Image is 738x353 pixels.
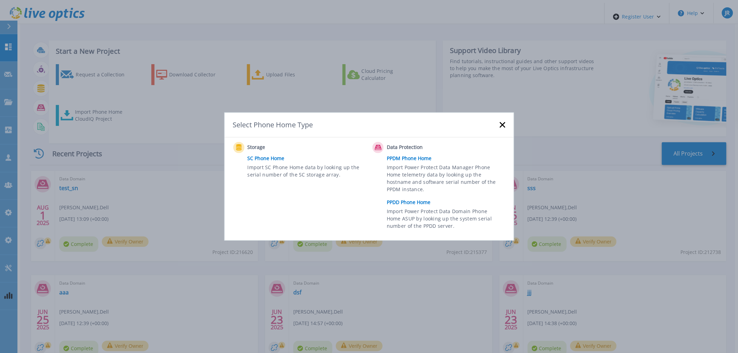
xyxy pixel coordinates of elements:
[387,153,509,164] a: PPDM Phone Home
[387,197,509,208] a: PPDD Phone Home
[248,153,369,164] a: SC Phone Home
[233,120,314,129] div: Select Phone Home Type
[387,208,503,232] span: Import Power Protect Data Domain Phone Home ASUP by looking up the system serial number of the PP...
[387,143,456,152] span: Data Protection
[248,164,364,180] span: Import SC Phone Home data by looking up the serial number of the SC storage array.
[248,143,317,152] span: Storage
[387,164,503,196] span: Import Power Protect Data Manager Phone Home telemetry data by looking up the hostname and softwa...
